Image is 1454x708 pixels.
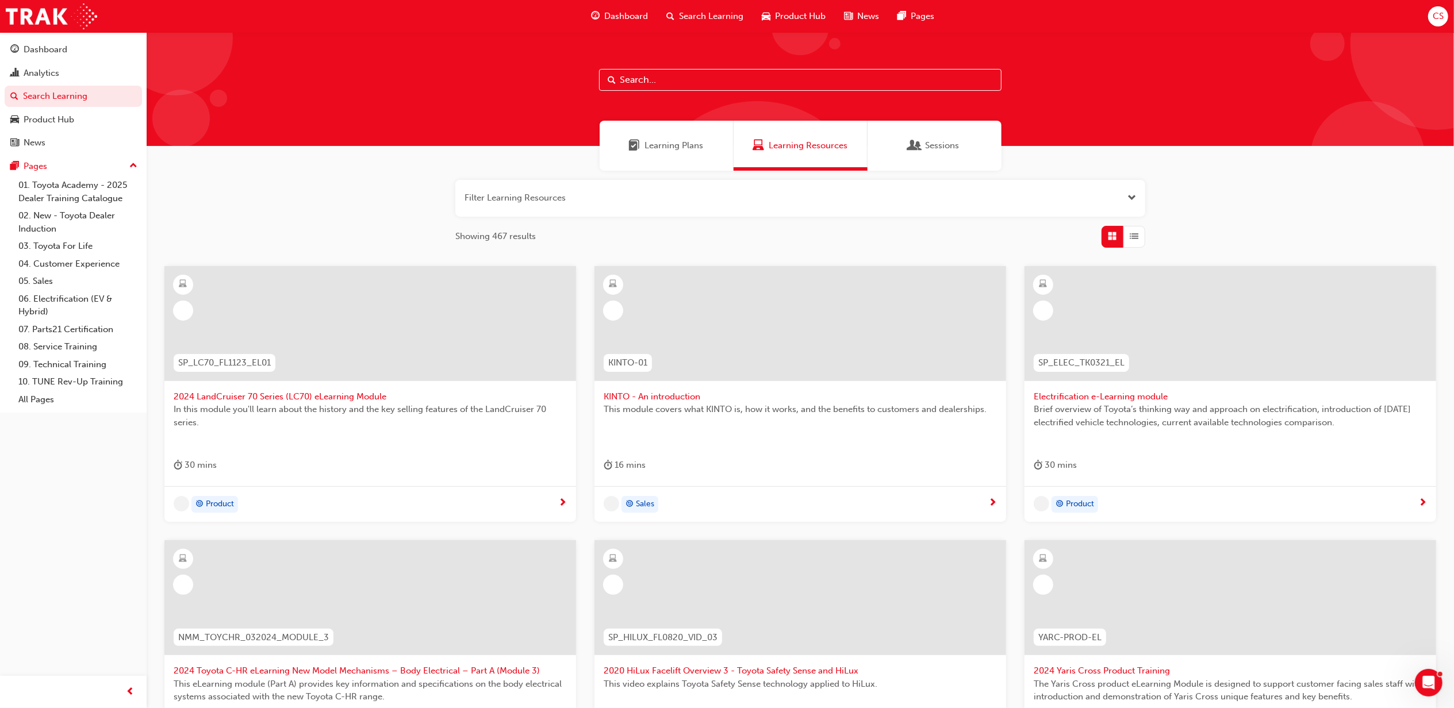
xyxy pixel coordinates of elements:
span: 2024 Yaris Cross Product Training [1034,664,1427,678]
div: Product Hub [24,113,74,126]
a: car-iconProduct Hub [753,5,835,28]
img: Trak [6,3,97,29]
span: Search Learning [679,10,743,23]
a: 05. Sales [14,272,142,290]
span: 2024 Toyota C-HR eLearning New Model Mechanisms – Body Electrical – Part A (Module 3) [174,664,567,678]
span: Learning Plans [645,139,704,152]
a: search-iconSearch Learning [657,5,753,28]
span: Showing 467 results [455,230,536,243]
span: Dashboard [604,10,648,23]
a: 01. Toyota Academy - 2025 Dealer Training Catalogue [14,176,142,207]
span: Brief overview of Toyota’s thinking way and approach on electrification, introduction of [DATE] e... [1034,403,1427,429]
span: In this module you'll learn about the history and the key selling features of the LandCruiser 70 ... [174,403,567,429]
a: guage-iconDashboard [582,5,657,28]
span: undefined-icon [604,496,619,511]
a: All Pages [14,391,142,409]
span: SP_LC70_FL1123_EL01 [178,356,271,370]
span: News [857,10,879,23]
span: learningResourceType_ELEARNING-icon [609,277,617,292]
span: car-icon [762,9,770,24]
span: Learning Resources [769,139,847,152]
span: Product [1066,498,1094,511]
span: KINTO - An introduction [604,390,997,403]
span: Electrification e-Learning module [1034,390,1427,403]
button: DashboardAnalyticsSearch LearningProduct HubNews [5,37,142,156]
span: This eLearning module (Part A) provides key information and specifications on the body electrical... [174,678,567,703]
span: target-icon [195,497,204,512]
span: Search [608,74,616,87]
iframe: Intercom live chat [1415,669,1443,697]
span: This module covers what KINTO is, how it works, and the benefits to customers and dealerships. [604,403,997,416]
span: NMM_TOYCHR_032024_MODULE_3 [178,631,329,644]
span: Sessions [926,139,960,152]
span: undefined-icon [174,496,189,511]
a: pages-iconPages [888,5,943,28]
span: next-icon [988,498,997,509]
span: SP_HILUX_FL0820_VID_03 [608,631,718,644]
a: 10. TUNE Rev-Up Training [14,373,142,391]
span: The Yaris Cross product eLearning Module is designed to support customer facing sales staff with ... [1034,678,1427,703]
span: CS [1433,10,1444,23]
div: Pages [24,160,47,173]
a: 03. Toyota For Life [14,237,142,255]
span: learningResourceType_ELEARNING-icon [1039,277,1048,292]
span: learningResourceType_ELEARNING-icon [179,277,187,292]
span: chart-icon [10,68,19,79]
a: SP_ELEC_TK0321_ELElectrification e-Learning moduleBrief overview of Toyota’s thinking way and app... [1025,266,1436,522]
button: Pages [5,156,142,177]
span: List [1130,230,1139,243]
span: target-icon [626,497,634,512]
span: Grid [1108,230,1117,243]
span: news-icon [844,9,853,24]
span: Product Hub [775,10,826,23]
span: Learning Plans [629,139,640,152]
span: learningResourceType_ELEARNING-icon [179,552,187,567]
span: SP_ELEC_TK0321_EL [1038,356,1125,370]
a: Dashboard [5,39,142,60]
span: next-icon [1418,498,1427,509]
span: YARC-PROD-EL [1038,631,1102,644]
span: guage-icon [591,9,600,24]
a: 09. Technical Training [14,356,142,374]
span: undefined-icon [1034,496,1049,511]
a: 07. Parts21 Certification [14,321,142,338]
div: 30 mins [1034,458,1077,472]
div: 30 mins [174,458,217,472]
div: Analytics [24,67,59,80]
a: KINTO-01KINTO - An introductionThis module covers what KINTO is, how it works, and the benefits t... [594,266,1006,522]
span: up-icon [129,159,137,174]
span: duration-icon [1034,458,1042,472]
span: 2024 LandCruiser 70 Series (LC70) eLearning Module [174,390,567,403]
span: search-icon [666,9,674,24]
span: KINTO-01 [608,356,647,370]
div: News [24,136,45,149]
a: News [5,132,142,153]
span: Learning Resources [753,139,764,152]
a: 04. Customer Experience [14,255,142,273]
a: Learning ResourcesLearning Resources [734,121,868,171]
span: learningResourceType_ELEARNING-icon [609,552,617,567]
a: news-iconNews [835,5,888,28]
span: guage-icon [10,45,19,55]
span: learningResourceType_ELEARNING-icon [1039,552,1048,567]
span: search-icon [10,91,18,102]
a: Product Hub [5,109,142,130]
a: Analytics [5,63,142,84]
span: Sessions [910,139,921,152]
span: Pages [911,10,934,23]
a: 06. Electrification (EV & Hybrid) [14,290,142,321]
span: car-icon [10,115,19,125]
span: next-icon [558,498,567,509]
a: SessionsSessions [868,121,1002,171]
input: Search... [599,69,1002,91]
span: news-icon [10,138,19,148]
a: 08. Service Training [14,338,142,356]
div: 16 mins [604,458,646,472]
div: Dashboard [24,43,67,56]
span: pages-icon [10,161,19,172]
span: This video explains Toyota Safety Sense technology applied to HiLux. [604,678,997,691]
span: Product [206,498,234,511]
span: target-icon [1056,497,1064,512]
